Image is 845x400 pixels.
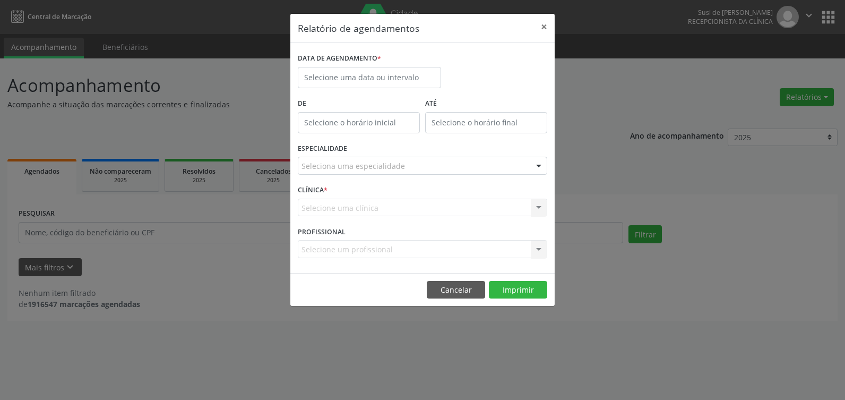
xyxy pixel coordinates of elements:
label: PROFISSIONAL [298,224,346,240]
label: ATÉ [425,96,547,112]
input: Selecione uma data ou intervalo [298,67,441,88]
label: De [298,96,420,112]
h5: Relatório de agendamentos [298,21,419,35]
button: Close [533,14,555,40]
button: Imprimir [489,281,547,299]
button: Cancelar [427,281,485,299]
label: ESPECIALIDADE [298,141,347,157]
span: Seleciona uma especialidade [301,160,405,172]
input: Selecione o horário inicial [298,112,420,133]
label: CLÍNICA [298,182,327,199]
input: Selecione o horário final [425,112,547,133]
label: DATA DE AGENDAMENTO [298,50,381,67]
